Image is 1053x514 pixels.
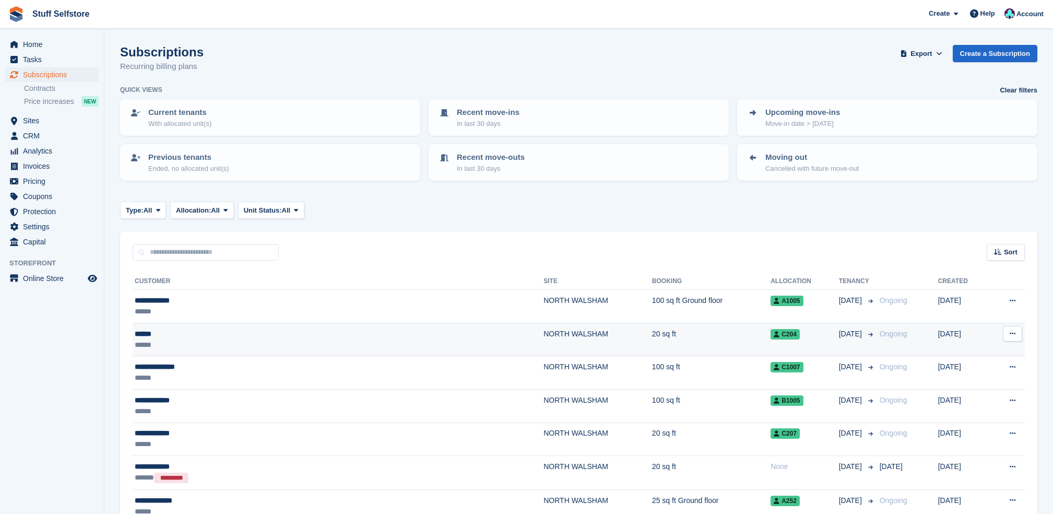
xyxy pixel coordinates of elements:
span: Type: [126,205,144,216]
td: [DATE] [938,323,988,356]
a: menu [5,128,99,143]
img: stora-icon-8386f47178a22dfd0bd8f6a31ec36ba5ce8667c1dd55bd0f319d3a0aa187defe.svg [8,6,24,22]
span: Capital [23,235,86,249]
img: Simon Gardner [1004,8,1015,19]
td: [DATE] [938,423,988,456]
td: [DATE] [938,290,988,323]
td: NORTH WALSHAM [543,423,652,456]
button: Unit Status: All [238,202,304,219]
span: All [282,205,291,216]
a: menu [5,37,99,52]
span: C1007 [771,362,803,372]
span: Protection [23,204,86,219]
a: Clear filters [1000,85,1037,96]
span: Pricing [23,174,86,189]
td: NORTH WALSHAM [543,356,652,390]
a: menu [5,52,99,67]
td: 20 sq ft [652,323,771,356]
th: Site [543,273,652,290]
div: None [771,461,839,472]
p: Cancelled with future move-out [765,163,859,174]
a: menu [5,271,99,286]
span: All [211,205,220,216]
a: Upcoming move-ins Move-in date > [DATE] [738,100,1036,135]
p: With allocated unit(s) [148,119,211,129]
a: Price increases NEW [24,96,99,107]
span: CRM [23,128,86,143]
a: Create a Subscription [953,45,1037,62]
a: Current tenants With allocated unit(s) [121,100,419,135]
span: Online Store [23,271,86,286]
a: Moving out Cancelled with future move-out [738,145,1036,180]
span: Analytics [23,144,86,158]
span: Export [910,49,932,59]
a: menu [5,204,99,219]
a: Preview store [86,272,99,285]
a: menu [5,144,99,158]
p: Current tenants [148,107,211,119]
span: [DATE] [839,428,864,439]
span: Allocation: [176,205,211,216]
td: 100 sq ft Ground floor [652,290,771,323]
td: [DATE] [938,356,988,390]
button: Export [898,45,944,62]
p: In last 30 days [457,119,519,129]
h1: Subscriptions [120,45,204,59]
a: Stuff Selfstore [28,5,93,22]
span: Coupons [23,189,86,204]
span: Account [1016,9,1044,19]
th: Customer [133,273,543,290]
span: A252 [771,496,800,506]
span: Invoices [23,159,86,173]
span: [DATE] [839,461,864,472]
span: [DATE] [839,495,864,506]
span: Sort [1004,247,1017,258]
p: Previous tenants [148,151,229,163]
a: Contracts [24,84,99,94]
span: Subscriptions [23,67,86,82]
a: menu [5,219,99,234]
a: menu [5,113,99,128]
th: Allocation [771,273,839,290]
a: menu [5,174,99,189]
button: Allocation: All [170,202,234,219]
span: Price increases [24,97,74,107]
p: Recent move-ins [457,107,519,119]
span: All [144,205,152,216]
td: 100 sq ft [652,389,771,423]
button: Type: All [120,202,166,219]
td: 20 sq ft [652,423,771,456]
a: menu [5,159,99,173]
span: Ongoing [880,296,907,305]
p: Recent move-outs [457,151,525,163]
a: menu [5,189,99,204]
td: NORTH WALSHAM [543,323,652,356]
a: menu [5,67,99,82]
span: Settings [23,219,86,234]
span: B1005 [771,395,803,406]
span: Storefront [9,258,104,268]
td: NORTH WALSHAM [543,389,652,423]
span: [DATE] [839,329,864,340]
span: Create [929,8,950,19]
h6: Quick views [120,85,162,95]
p: Upcoming move-ins [765,107,840,119]
td: [DATE] [938,456,988,490]
span: Help [980,8,995,19]
span: C204 [771,329,800,340]
th: Created [938,273,988,290]
span: Ongoing [880,496,907,505]
th: Tenancy [839,273,875,290]
td: [DATE] [938,389,988,423]
a: Recent move-ins In last 30 days [430,100,728,135]
th: Booking [652,273,771,290]
span: Ongoing [880,396,907,404]
td: 20 sq ft [652,456,771,490]
span: [DATE] [880,462,903,471]
td: NORTH WALSHAM [543,456,652,490]
span: Unit Status: [244,205,282,216]
span: C207 [771,428,800,439]
div: NEW [81,96,99,107]
span: Ongoing [880,330,907,338]
p: In last 30 days [457,163,525,174]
